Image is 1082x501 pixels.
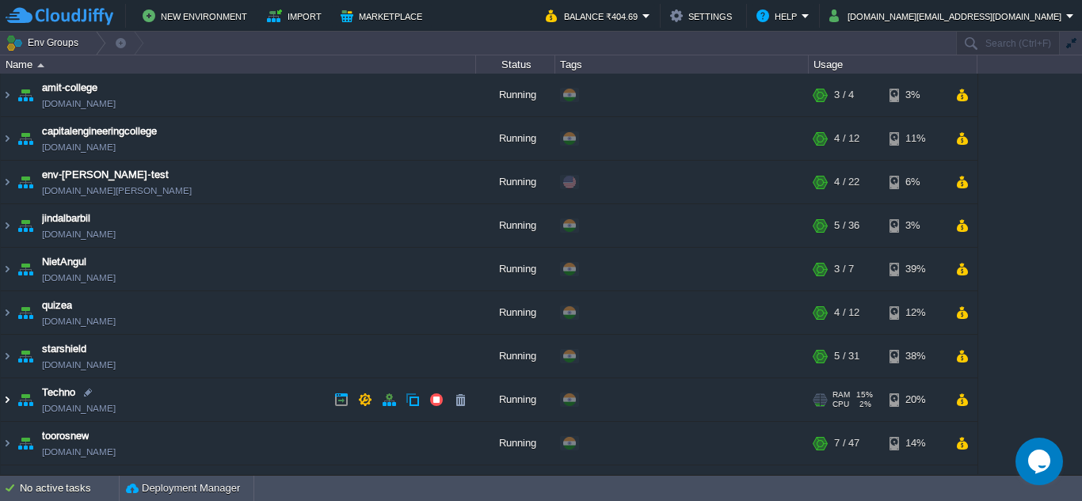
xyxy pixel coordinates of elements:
img: CloudJiffy [6,6,113,26]
button: Balance ₹404.69 [546,6,642,25]
div: Running [476,204,555,247]
img: AMDAwAAAACH5BAEAAAAALAAAAAABAAEAAAICRAEAOw== [14,248,36,290]
button: Settings [670,6,737,25]
img: AMDAwAAAACH5BAEAAAAALAAAAAABAAEAAAICRAEAOw== [1,161,13,203]
div: 39% [890,248,941,290]
a: quizea [42,298,72,313]
div: Name [2,55,475,74]
div: Running [476,117,555,160]
div: 4 / 12 [834,291,859,334]
a: [DOMAIN_NAME] [42,313,116,329]
iframe: chat widget [1015,438,1066,485]
div: 3 / 7 [834,248,854,290]
div: 7 / 47 [834,422,859,465]
a: yppschool [42,472,89,488]
button: Import [267,6,326,25]
a: [DOMAIN_NAME] [42,400,116,416]
a: [DOMAIN_NAME] [42,357,116,373]
img: AMDAwAAAACH5BAEAAAAALAAAAAABAAEAAAICRAEAOw== [14,378,36,421]
img: AMDAwAAAACH5BAEAAAAALAAAAAABAAEAAAICRAEAOw== [37,63,44,67]
img: AMDAwAAAACH5BAEAAAAALAAAAAABAAEAAAICRAEAOw== [14,74,36,116]
div: 12% [890,291,941,334]
a: capitalengineeringcollege [42,123,157,139]
div: Tags [556,55,808,74]
a: [DOMAIN_NAME] [42,226,116,242]
a: [DOMAIN_NAME] [42,139,116,155]
span: 15% [856,390,873,400]
img: AMDAwAAAACH5BAEAAAAALAAAAAABAAEAAAICRAEAOw== [1,335,13,378]
a: Techno [42,385,75,400]
div: Status [477,55,554,74]
button: Marketplace [341,6,427,25]
button: Deployment Manager [126,480,240,496]
a: env-[PERSON_NAME]-test [42,167,169,183]
a: NietAngul [42,254,86,270]
div: Running [476,378,555,421]
span: RAM [832,390,850,400]
span: CPU [832,400,849,409]
div: 5 / 31 [834,335,859,378]
button: Help [756,6,802,25]
div: 6% [890,161,941,203]
img: AMDAwAAAACH5BAEAAAAALAAAAAABAAEAAAICRAEAOw== [1,204,13,247]
img: AMDAwAAAACH5BAEAAAAALAAAAAABAAEAAAICRAEAOw== [1,378,13,421]
a: toorosnew [42,428,89,444]
div: Running [476,422,555,465]
div: 11% [890,117,941,160]
div: 20% [890,378,941,421]
div: Running [476,291,555,334]
div: 4 / 22 [834,161,859,203]
div: Running [476,161,555,203]
img: AMDAwAAAACH5BAEAAAAALAAAAAABAAEAAAICRAEAOw== [1,74,13,116]
img: AMDAwAAAACH5BAEAAAAALAAAAAABAAEAAAICRAEAOw== [1,117,13,160]
a: [DOMAIN_NAME] [42,444,116,460]
div: Usage [810,55,977,74]
div: 3% [890,204,941,247]
span: 2% [855,400,871,409]
button: [DOMAIN_NAME][EMAIL_ADDRESS][DOMAIN_NAME] [829,6,1066,25]
div: 3 / 4 [834,74,854,116]
button: New Environment [143,6,252,25]
img: AMDAwAAAACH5BAEAAAAALAAAAAABAAEAAAICRAEAOw== [14,291,36,334]
button: Env Groups [6,32,84,54]
a: jindalbarbil [42,211,90,226]
img: AMDAwAAAACH5BAEAAAAALAAAAAABAAEAAAICRAEAOw== [14,422,36,465]
img: AMDAwAAAACH5BAEAAAAALAAAAAABAAEAAAICRAEAOw== [14,117,36,160]
div: 3% [890,74,941,116]
div: 4 / 12 [834,117,859,160]
div: Running [476,335,555,378]
img: AMDAwAAAACH5BAEAAAAALAAAAAABAAEAAAICRAEAOw== [14,161,36,203]
img: AMDAwAAAACH5BAEAAAAALAAAAAABAAEAAAICRAEAOw== [1,291,13,334]
a: starshield [42,341,86,357]
a: amit-college [42,80,97,96]
div: 14% [890,422,941,465]
div: 38% [890,335,941,378]
img: AMDAwAAAACH5BAEAAAAALAAAAAABAAEAAAICRAEAOw== [1,422,13,465]
div: Running [476,74,555,116]
div: Running [476,248,555,290]
img: AMDAwAAAACH5BAEAAAAALAAAAAABAAEAAAICRAEAOw== [1,248,13,290]
div: 5 / 36 [834,204,859,247]
img: AMDAwAAAACH5BAEAAAAALAAAAAABAAEAAAICRAEAOw== [14,204,36,247]
div: No active tasks [20,476,119,501]
img: AMDAwAAAACH5BAEAAAAALAAAAAABAAEAAAICRAEAOw== [14,335,36,378]
a: [DOMAIN_NAME] [42,96,116,112]
a: [DOMAIN_NAME][PERSON_NAME] [42,183,192,199]
a: [DOMAIN_NAME] [42,270,116,286]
